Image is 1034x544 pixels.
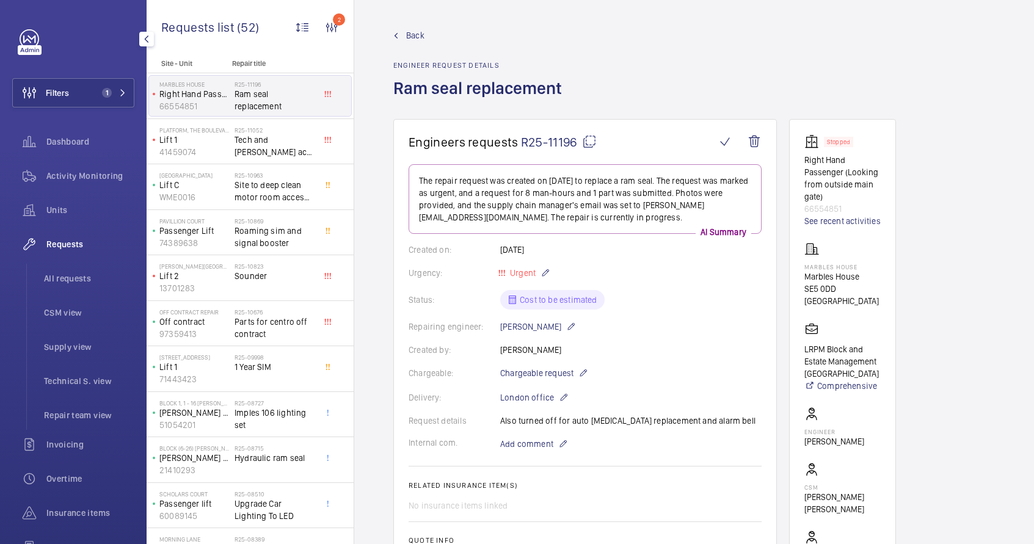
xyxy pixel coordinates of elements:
span: Upgrade Car Lighting To LED [235,498,315,522]
h2: R25-10963 [235,172,315,179]
button: Filters1 [12,78,134,107]
h2: R25-10676 [235,308,315,316]
span: CSM view [44,306,134,319]
p: Marbles House [159,81,230,88]
p: [STREET_ADDRESS] [159,354,230,361]
span: Invoicing [46,438,134,451]
span: Technical S. view [44,375,134,387]
p: Site - Unit [147,59,227,68]
span: Ram seal replacement [235,88,315,112]
h2: R25-08389 [235,535,315,543]
p: Lift C [159,179,230,191]
span: Overtime [46,473,134,485]
p: The repair request was created on [DATE] to replace a ram seal. The request was marked as urgent,... [419,175,751,223]
span: Add comment [500,438,553,450]
p: 74389638 [159,237,230,249]
p: Lift 1 [159,361,230,373]
p: [PERSON_NAME] [PERSON_NAME] [804,491,881,515]
p: Scholars Court [159,490,230,498]
p: [PERSON_NAME] [804,435,864,448]
span: R25-11196 [521,134,597,150]
h2: R25-10823 [235,263,315,270]
span: Activity Monitoring [46,170,134,182]
p: Pavillion Court [159,217,230,225]
p: [PERSON_NAME] House [159,452,230,464]
p: 66554851 [804,203,881,215]
span: Requests [46,238,134,250]
p: WME0016 [159,191,230,203]
p: Block (6-26) [PERSON_NAME][GEOGRAPHIC_DATA] [159,444,230,452]
p: Block 1, 1 - 16 [PERSON_NAME][GEOGRAPHIC_DATA] [159,399,230,407]
p: Right Hand Passenger (Looking from outside main gate) [804,154,881,203]
a: Comprehensive [804,380,881,392]
p: Lift 2 [159,270,230,282]
p: Repair title [232,59,313,68]
p: [PERSON_NAME] House 1-16 [159,407,230,419]
span: Units [46,204,134,216]
span: Filters [46,87,69,99]
span: All requests [44,272,134,285]
a: See recent activities [804,215,881,227]
span: Roaming sim and signal booster [235,225,315,249]
h2: R25-11052 [235,126,315,134]
span: Engineers requests [409,134,519,150]
p: Passenger lift [159,498,230,510]
p: CSM [804,484,881,491]
span: Hydraulic ram seal [235,452,315,464]
h1: Ram seal replacement [393,77,569,119]
p: [PERSON_NAME][GEOGRAPHIC_DATA] [159,263,230,270]
span: 1 [102,88,112,98]
p: Marbles House [804,270,881,283]
p: Passenger Lift [159,225,230,237]
span: Insurance items [46,507,134,519]
span: Tech and [PERSON_NAME] acra 2 test tool [235,134,315,158]
span: Repair team view [44,409,134,421]
p: Lift 1 [159,134,230,146]
p: [GEOGRAPHIC_DATA] [159,172,230,179]
p: 97359413 [159,328,230,340]
p: 66554851 [159,100,230,112]
span: 1 Year SIM [235,361,315,373]
span: Urgent [508,268,536,278]
h2: R25-08727 [235,399,315,407]
span: Site to deep clean motor room acces and motor room [235,179,315,203]
span: Requests list [161,20,237,35]
p: Right Hand Passenger (Looking from outside main gate) [159,88,230,100]
p: London office [500,390,569,405]
h2: Related insurance item(s) [409,481,762,490]
p: Off contract [159,316,230,328]
h2: R25-08510 [235,490,315,498]
p: Engineer [804,428,864,435]
p: Morning Lane [159,535,230,543]
p: 51054201 [159,419,230,431]
span: Supply view [44,341,134,353]
h2: R25-11196 [235,81,315,88]
span: Imples 106 lighting set [235,407,315,431]
p: 21410293 [159,464,230,476]
span: Chargeable request [500,367,573,379]
h2: R25-09998 [235,354,315,361]
p: AI Summary [696,226,751,238]
h2: Engineer request details [393,61,569,70]
h2: R25-08715 [235,444,315,452]
p: Stopped [827,140,850,144]
p: LRPM Block and Estate Management [GEOGRAPHIC_DATA] [804,343,881,380]
p: 71443423 [159,373,230,385]
h2: R25-10869 [235,217,315,225]
p: 13701283 [159,282,230,294]
p: Platform, The Boulevard [159,126,230,134]
p: Off Contract Repair [159,308,230,316]
p: 41459074 [159,146,230,158]
p: [PERSON_NAME] [500,319,576,334]
p: 60089145 [159,510,230,522]
span: Sounder [235,270,315,282]
p: SE5 0DD [GEOGRAPHIC_DATA] [804,283,881,307]
p: Marbles House [804,263,881,270]
span: Dashboard [46,136,134,148]
span: Back [406,29,424,42]
img: elevator.svg [804,134,824,149]
span: Parts for centro off contract [235,316,315,340]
